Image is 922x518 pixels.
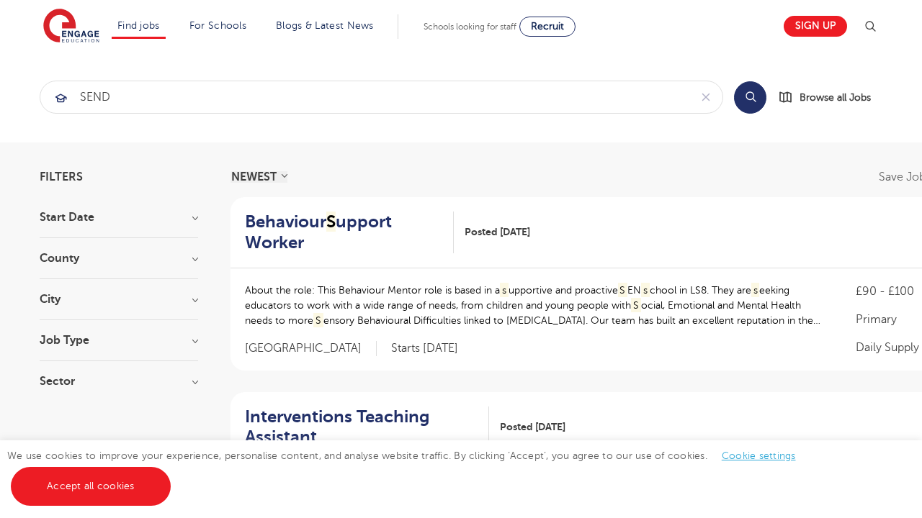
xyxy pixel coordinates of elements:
[11,467,171,506] a: Accept all cookies
[40,253,198,264] h3: County
[245,341,377,356] span: [GEOGRAPHIC_DATA]
[519,17,576,37] a: Recruit
[43,9,99,45] img: Engage Education
[722,450,796,461] a: Cookie settings
[245,406,478,448] h2: Interventions Teaching Assistant
[40,81,689,113] input: Submit
[778,89,882,106] a: Browse all Jobs
[618,283,628,298] mark: S
[7,450,810,491] span: We use cookies to improve your experience, personalise content, and analyse website traffic. By c...
[531,21,564,32] span: Recruit
[313,313,323,328] mark: S
[40,81,723,114] div: Submit
[641,283,650,298] mark: s
[40,294,198,305] h3: City
[189,20,246,31] a: For Schools
[326,212,336,232] mark: S
[391,341,458,356] p: Starts [DATE]
[751,283,760,298] mark: s
[276,20,374,31] a: Blogs & Latest News
[245,212,454,253] a: BehaviourSupport Worker
[245,406,489,448] a: Interventions Teaching Assistant
[245,283,827,328] p: About the role: This Behaviour Mentor role is based in a upportive and proactive EN chool in LS8....
[784,16,847,37] a: Sign up
[500,283,509,298] mark: s
[117,20,160,31] a: Find jobs
[40,171,83,183] span: Filters
[424,22,516,32] span: Schools looking for staff
[465,224,530,240] span: Posted [DATE]
[245,212,442,253] h2: Behaviour upport Worker
[40,376,198,387] h3: Sector
[500,419,565,435] span: Posted [DATE]
[631,298,641,313] mark: S
[40,212,198,223] h3: Start Date
[734,81,766,114] button: Search
[800,89,871,106] span: Browse all Jobs
[40,335,198,346] h3: Job Type
[689,81,722,113] button: Clear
